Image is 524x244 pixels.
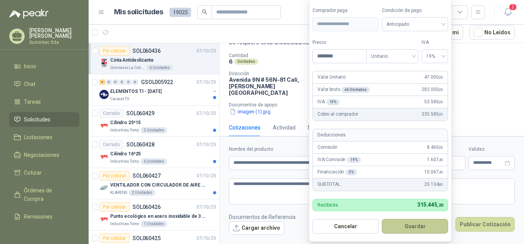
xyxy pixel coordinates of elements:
p: ELEMENTOS TI - [DATE] [110,88,162,95]
div: 2 Unidades [129,190,155,196]
img: Logo peakr [9,9,49,19]
p: Deducciones [317,131,345,139]
p: Valor Unitario [317,74,346,81]
span: 19% [426,50,443,62]
div: 19 % [347,157,361,163]
span: 8.460 [427,144,443,151]
h1: Mis solicitudes [114,7,163,18]
div: 0 [132,79,138,85]
a: Por cotizarSOL06042607/10/25 Company LogoPunto ecológico en acero inoxidable de 3 puestos, con ca... [89,199,219,231]
span: 53.580 [424,98,443,106]
span: Solicitudes [24,115,50,124]
button: Guardar [382,219,448,234]
div: 0 [119,79,125,85]
p: SOL060436 [133,48,161,54]
a: Solicitudes [9,112,79,127]
p: Valor bruto [317,86,370,93]
p: Cilindro 16*25 [110,150,141,158]
div: 19 % [326,99,340,105]
a: Por cotizarSOL06043607/10/25 Company LogoCinta AntideslizanteGimnasio La Colina6 Unidades [89,43,219,74]
div: Actividad [273,123,296,132]
p: Industrias Tomy [110,221,139,227]
div: 0 [126,79,131,85]
p: SOL060426 [133,204,161,210]
span: ,00 [438,145,443,150]
span: ,00 [438,112,443,116]
p: Cinta Antideslizante [110,57,154,64]
p: 07/10/25 [196,110,216,117]
div: Unidades [234,59,258,65]
p: Sumintec ltda [29,40,79,45]
a: Negociaciones [9,148,79,162]
a: Órdenes de Compra [9,183,79,206]
span: Chat [24,80,35,88]
div: Mensajes [308,123,331,132]
div: 6 Unidades [141,158,167,165]
p: Cilindro 25*15 [110,119,141,126]
p: Comisión [317,144,338,151]
button: Cargar archivo [229,221,284,235]
span: 2 [509,3,517,11]
p: SOL060427 [133,173,161,178]
div: Cerrado [99,140,123,149]
div: 6 [99,79,105,85]
img: Company Logo [99,183,109,193]
p: IVA Comisión [317,156,361,163]
span: Licitaciones [24,133,52,141]
label: Validez [469,146,515,153]
span: Tareas [24,98,41,106]
p: IVA [317,98,340,106]
p: Documentos de Referencia [229,213,296,221]
p: SOL060425 [133,236,161,241]
p: Caracol TV [110,96,129,102]
button: Cancelar [312,219,379,234]
p: SUBTOTAL [317,181,340,188]
p: 07/10/25 [196,141,216,148]
p: Dirección [229,71,313,76]
div: Por cotizar [99,202,129,212]
label: Precio [312,39,366,46]
button: No Leídos [469,25,515,40]
a: Cotizar [9,165,79,180]
div: 2 Unidades [141,127,167,133]
button: Publicar Cotización [455,217,515,232]
div: 3 % [346,169,357,175]
p: 07/10/25 [196,172,216,180]
p: Documentos de apoyo [229,102,521,108]
span: Negociaciones [24,151,59,159]
div: Por cotizar [99,234,129,243]
p: Cantidad [229,53,329,58]
div: Cotizaciones [229,123,260,132]
p: GSOL005922 [141,79,173,85]
a: Chat [9,77,79,91]
p: Financiación [317,168,357,176]
p: Industrias Tomy [110,127,139,133]
p: Punto ecológico en acero inoxidable de 3 puestos, con capacidad para 53 Litros por cada división. [110,213,206,220]
label: Condición de pago [382,7,448,14]
p: Avenida 9N # 56N-81 Cali , [PERSON_NAME][GEOGRAPHIC_DATA] [229,76,313,96]
p: 07/10/25 [196,204,216,211]
p: 07/10/25 [196,79,216,86]
span: ,40 [438,170,443,174]
p: 6 [229,58,233,65]
a: Inicio [9,59,79,74]
span: Inicio [24,62,36,71]
label: Nombre del producto [229,146,358,153]
div: Cerrado [99,109,123,118]
div: 6 Unidades [146,65,173,71]
span: Órdenes de Compra [24,186,72,203]
p: Cobro al comprador [317,111,358,118]
div: x 6 Unidades [341,87,370,93]
p: VENTILADOR CON CIRCULADOR DE AIRE MULTIPROPOSITO XPOWER DE 14" [110,182,206,189]
label: IVA [422,39,448,46]
button: 2 [501,5,515,19]
p: KLARENS [110,190,127,196]
img: Company Logo [99,121,109,130]
span: Remisiones [24,212,52,221]
a: Licitaciones [9,130,79,145]
span: 10.067 [424,168,443,176]
a: Tareas [9,94,79,109]
img: Company Logo [99,90,109,99]
p: Gimnasio La Colina [110,65,145,71]
div: 1 Unidades [141,221,167,227]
